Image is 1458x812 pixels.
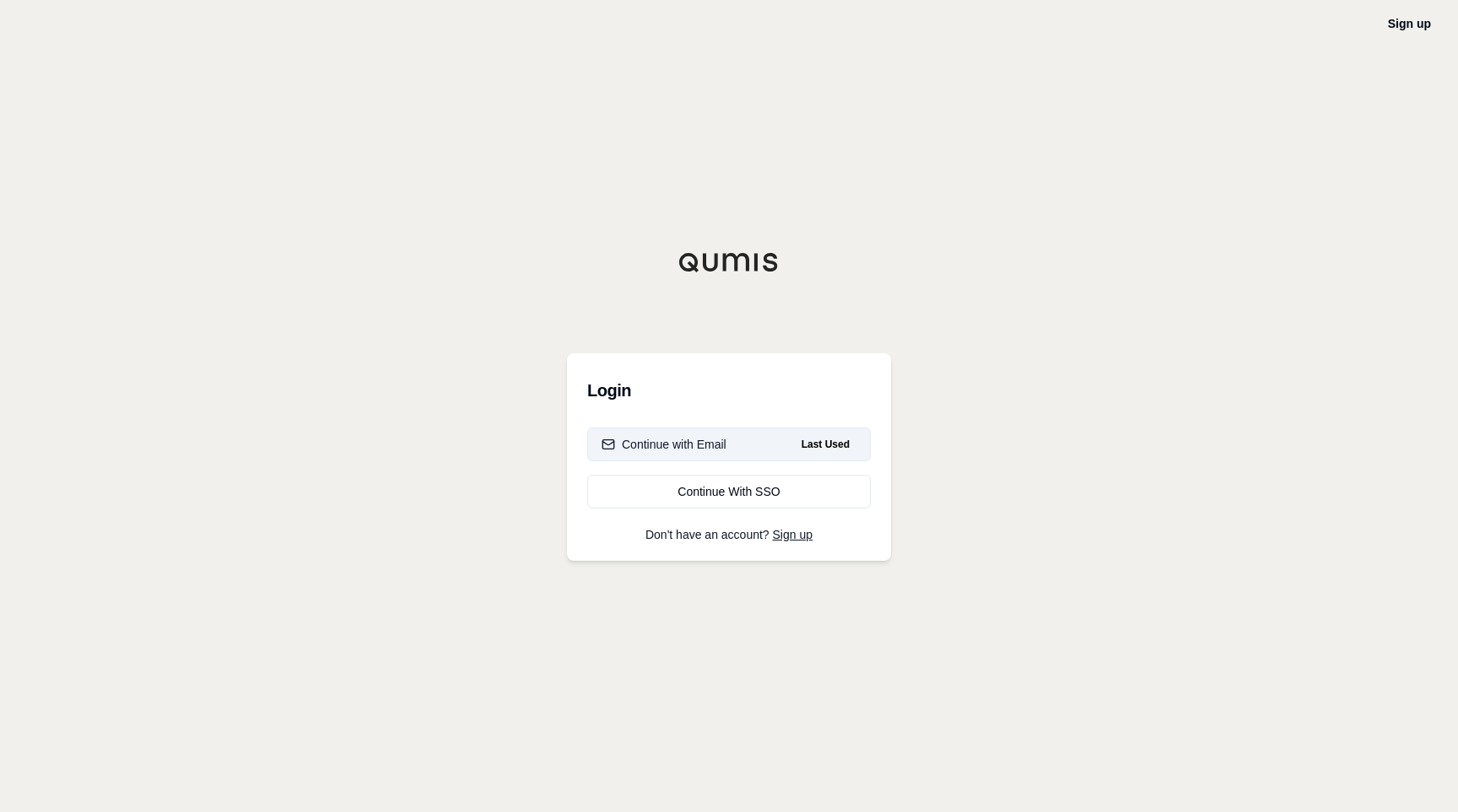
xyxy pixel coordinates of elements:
a: Sign up [1388,17,1431,30]
h3: Login [587,374,871,407]
a: Continue With SSO [587,475,871,508]
a: Sign up [773,528,813,541]
span: Last Used [795,434,856,454]
p: Don't have an account? [587,529,871,540]
button: Continue with EmailLast Used [587,428,871,461]
div: Continue with Email [602,436,726,453]
img: Qumis [678,252,780,272]
div: Continue With SSO [602,483,856,500]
